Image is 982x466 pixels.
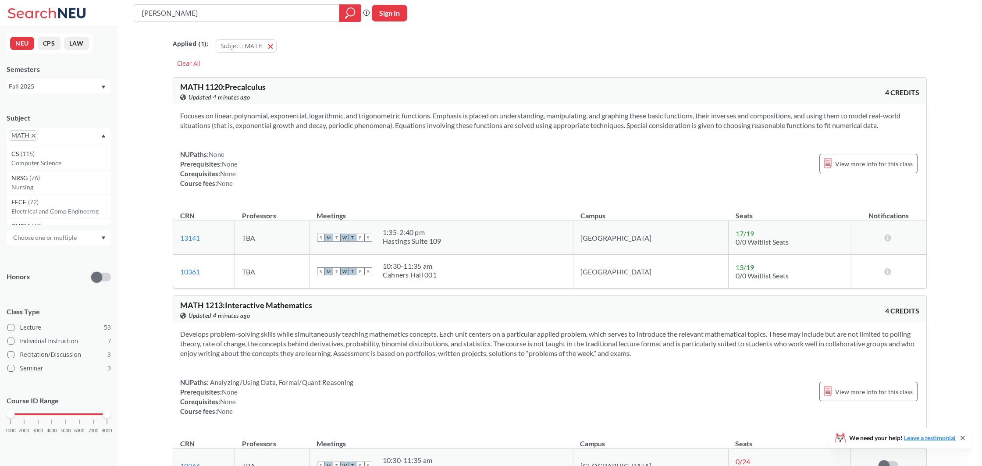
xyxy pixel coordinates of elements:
span: 4 CREDITS [885,306,919,316]
p: Course ID Range [7,396,111,406]
input: Choose one or multiple [9,232,82,243]
span: None [217,407,233,415]
td: [GEOGRAPHIC_DATA] [573,255,729,288]
label: Seminar [7,363,111,374]
th: Professors [235,202,310,221]
div: Clear All [173,57,204,70]
th: Professors [235,430,310,449]
th: Seats [729,202,851,221]
span: View more info for this class [835,386,913,397]
p: Honors [7,272,30,282]
th: Meetings [310,430,573,449]
span: S [317,267,325,275]
span: 0 / 24 [736,457,750,466]
span: Subject: MATH [221,42,263,50]
span: 1000 [5,428,16,433]
div: Fall 2025Dropdown arrow [7,79,111,93]
span: 6000 [74,428,85,433]
span: F [356,267,364,275]
span: Applied ( 1 ): [173,39,208,49]
td: [GEOGRAPHIC_DATA] [573,221,729,255]
span: T [349,234,356,242]
button: Subject: MATH [216,39,277,53]
div: MATHX to remove pillDropdown arrowCS(115)Computer ScienceNRSG(76)NursingEECE(72)Electrical and Co... [7,128,111,146]
svg: Dropdown arrow [101,236,106,240]
span: We need your help! [849,435,956,441]
input: Class, professor, course number, "phrase" [141,6,333,21]
div: Semesters [7,64,111,74]
span: MATH 1213 : Interactive Mathematics [180,300,312,310]
div: 1:35 - 2:40 pm [383,228,441,237]
span: 5000 [60,428,71,433]
span: 7 [107,336,111,346]
span: CS [11,149,21,159]
span: 4 CREDITS [885,88,919,97]
span: MATH 1120 : Precalculus [180,82,266,92]
p: Nursing [11,183,110,192]
section: Develops problem-solving skills while simultaneously teaching mathematics concepts. Each unit cen... [180,329,919,358]
div: 10:30 - 11:35 am [383,456,441,465]
div: NUPaths: Prerequisites: Corequisites: Course fees: [180,377,353,416]
svg: magnifying glass [345,7,356,19]
span: 3000 [33,428,43,433]
div: CRN [180,439,195,448]
span: None [209,150,224,158]
th: Meetings [310,202,573,221]
span: T [333,267,341,275]
td: TBA [235,255,310,288]
span: None [217,179,233,187]
button: CPS [38,37,60,50]
button: Sign In [372,5,407,21]
div: 10:30 - 11:35 am [383,262,437,270]
span: 7000 [88,428,99,433]
span: S [364,234,372,242]
span: CHEM [11,221,32,231]
div: Hastings Suite 109 [383,237,441,245]
span: EECE [11,197,28,207]
span: T [349,267,356,275]
div: Cahners Hall 001 [383,270,437,279]
span: Class Type [7,307,111,317]
span: 8000 [102,428,112,433]
span: None [222,388,238,396]
span: NRSG [11,173,29,183]
span: ( 115 ) [21,150,35,157]
label: Individual Instruction [7,335,111,347]
div: Dropdown arrow [7,230,111,245]
span: 3 [107,363,111,373]
label: Recitation/Discussion [7,349,111,360]
p: Electrical and Comp Engineerng [11,207,110,216]
th: Notifications [851,202,926,221]
span: Updated 4 minutes ago [189,311,250,320]
a: 13141 [180,234,200,242]
p: Computer Science [11,159,110,167]
span: Analyzing/Using Data, Formal/Quant Reasoning [209,378,353,386]
button: NEU [10,37,34,50]
div: Subject [7,113,111,123]
span: None [220,398,236,406]
a: Leave a testimonial [904,434,956,441]
th: Campus [573,430,728,449]
span: W [341,234,349,242]
span: S [317,234,325,242]
span: 4000 [46,428,57,433]
span: 3 [107,350,111,359]
span: ( 69 ) [32,222,42,230]
span: F [356,234,364,242]
span: None [220,170,236,178]
th: Campus [573,202,729,221]
label: Lecture [7,322,111,333]
span: None [222,160,238,168]
span: 0/0 Waitlist Seats [736,271,789,280]
td: TBA [235,221,310,255]
span: ( 72 ) [28,198,39,206]
span: T [333,234,341,242]
span: 0/0 Waitlist Seats [736,238,789,246]
svg: X to remove pill [32,134,36,138]
span: 17 / 19 [736,229,754,238]
span: View more info for this class [835,158,913,169]
div: CRN [180,211,195,221]
span: 2000 [19,428,29,433]
span: Updated 4 minutes ago [189,92,250,102]
div: Fall 2025 [9,82,100,91]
